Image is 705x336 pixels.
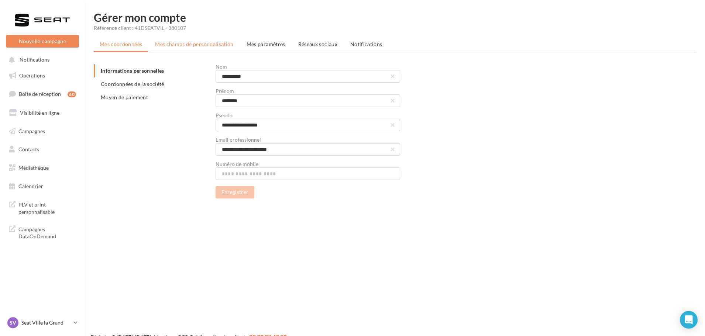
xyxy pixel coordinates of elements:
[19,72,45,79] span: Opérations
[247,41,285,47] span: Mes paramètres
[21,319,70,326] p: Seat Ville la Grand
[18,146,39,152] span: Contacts
[4,142,80,157] a: Contacts
[298,41,337,47] span: Réseaux sociaux
[4,160,80,176] a: Médiathèque
[101,94,148,100] span: Moyen de paiement
[4,197,80,218] a: PLV et print personnalisable
[216,89,400,94] div: Prénom
[18,164,49,171] span: Médiathèque
[216,64,400,69] div: Nom
[6,316,79,330] a: SV Seat Ville la Grand
[101,81,164,87] span: Coordonnées de la société
[216,113,400,118] div: Pseudo
[4,86,80,102] a: Boîte de réception60
[18,128,45,134] span: Campagnes
[6,35,79,48] button: Nouvelle campagne
[18,183,43,189] span: Calendrier
[4,105,80,121] a: Visibilité en ligne
[4,221,80,243] a: Campagnes DataOnDemand
[680,311,698,329] div: Open Intercom Messenger
[10,319,16,326] span: SV
[18,224,76,240] span: Campagnes DataOnDemand
[94,12,696,23] h1: Gérer mon compte
[20,110,59,116] span: Visibilité en ligne
[350,41,382,47] span: Notifications
[68,91,76,97] div: 60
[216,137,400,142] div: Email professionnel
[19,91,61,97] span: Boîte de réception
[20,57,49,63] span: Notifications
[18,200,76,215] span: PLV et print personnalisable
[216,186,255,198] button: Enregistrer
[4,179,80,194] a: Calendrier
[4,68,80,83] a: Opérations
[4,124,80,139] a: Campagnes
[155,41,234,47] span: Mes champs de personnalisation
[94,24,696,32] div: Référence client : 41DSEATVIL - 380107
[216,162,400,167] div: Numéro de mobile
